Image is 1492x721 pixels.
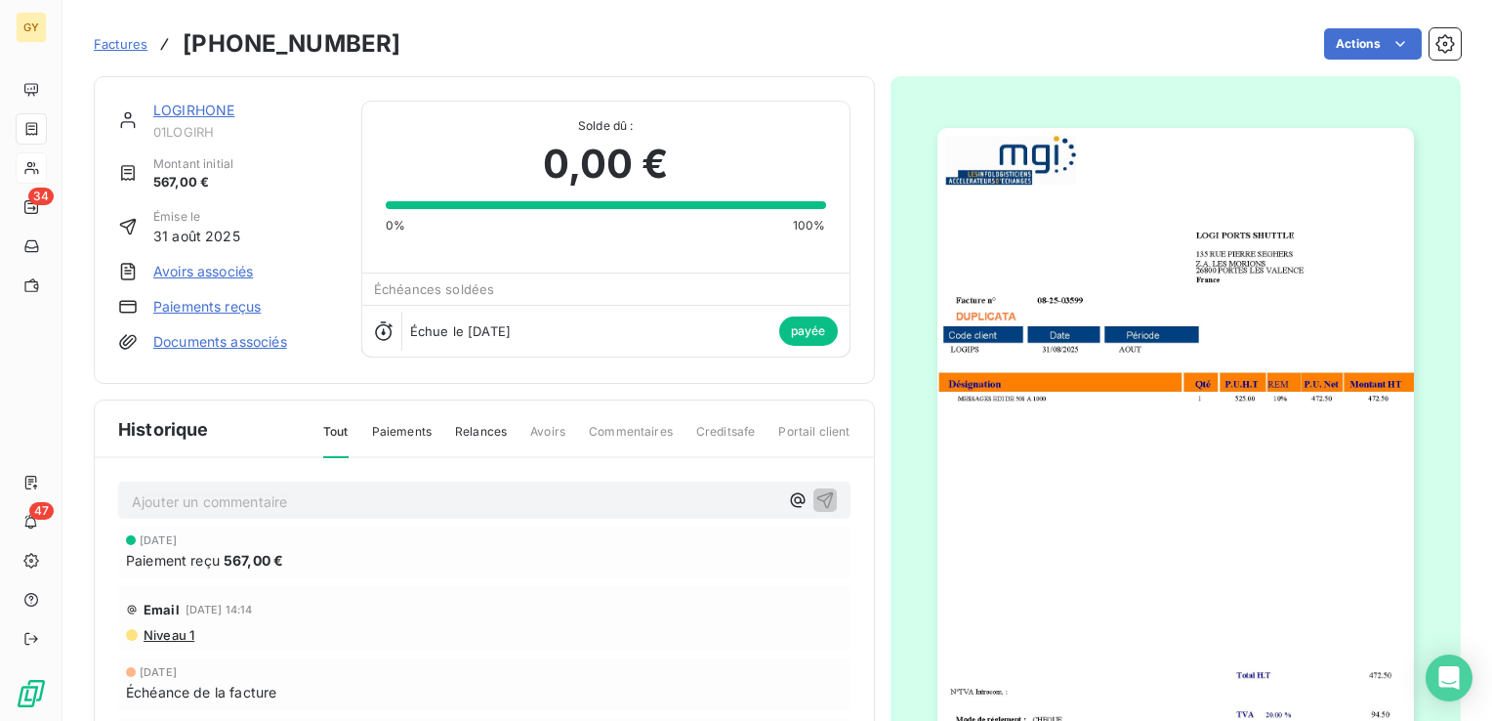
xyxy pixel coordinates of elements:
span: Paiement reçu [126,550,220,571]
span: Émise le [153,208,240,226]
span: [DATE] [140,534,177,546]
span: Factures [94,36,147,52]
span: Relances [455,423,507,456]
a: LOGIRHONE [153,102,234,118]
span: Solde dû : [386,117,826,135]
span: payée [779,317,838,346]
span: Portail client [778,423,850,456]
span: 34 [28,188,54,205]
span: [DATE] 14:14 [186,604,253,615]
span: 47 [29,502,54,520]
button: Actions [1324,28,1422,60]
div: GY [16,12,47,43]
span: Échéance de la facture [126,682,276,702]
img: Logo LeanPay [16,678,47,709]
div: Open Intercom Messenger [1426,655,1472,701]
span: 0,00 € [543,135,669,193]
span: Tout [323,423,349,458]
span: Avoirs [530,423,565,456]
span: Échue le [DATE] [410,323,511,339]
a: Documents associés [153,332,287,352]
span: 0% [386,217,405,234]
span: Échéances soldées [374,281,495,297]
a: Factures [94,34,147,54]
span: Montant initial [153,155,233,173]
span: [DATE] [140,666,177,678]
span: Commentaires [589,423,673,456]
span: Historique [118,416,209,443]
span: Niveau 1 [142,627,194,643]
a: Avoirs associés [153,262,253,281]
span: 567,00 € [224,550,283,571]
h3: [PHONE_NUMBER] [183,26,400,62]
span: 01LOGIRH [153,124,338,140]
span: Email [144,602,180,617]
span: 31 août 2025 [153,226,240,246]
span: 100% [793,217,826,234]
a: Paiements reçus [153,297,261,317]
span: Creditsafe [696,423,756,456]
span: 567,00 € [153,173,233,192]
span: Paiements [372,423,432,456]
